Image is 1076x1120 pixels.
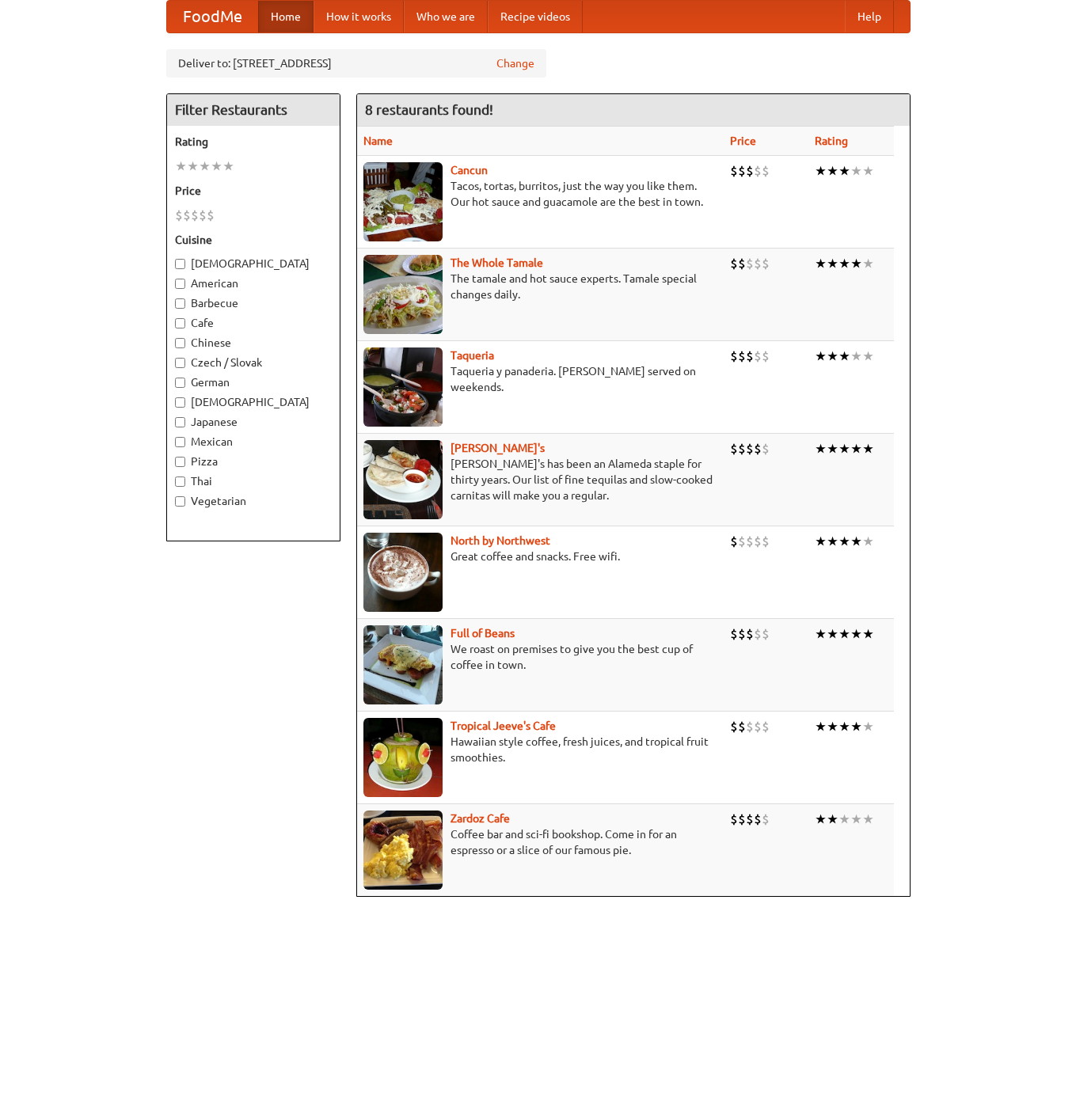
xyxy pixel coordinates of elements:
[363,718,443,797] img: jeeves.jpg
[746,718,754,735] li: $
[363,363,717,395] p: Taqueria y panaderia. [PERSON_NAME] served on weekends.
[815,255,827,272] li: ★
[451,627,515,640] b: Full of Beans
[175,454,332,469] label: Pizza
[175,232,332,248] h5: Cuisine
[815,135,848,147] a: Rating
[754,162,762,180] li: $
[175,183,332,199] h5: Price
[451,256,543,269] a: The Whole Tamale
[363,178,717,210] p: Tacos, tortas, burritos, just the way you like them. Our hot sauce and guacamole are the best in ...
[175,374,332,390] label: German
[404,1,488,32] a: Who we are
[738,625,746,643] li: $
[827,625,838,643] li: ★
[762,533,770,550] li: $
[862,347,874,365] li: ★
[314,1,404,32] a: How it works
[363,135,393,147] a: Name
[862,718,874,735] li: ★
[166,49,546,78] div: Deliver to: [STREET_ADDRESS]
[838,811,850,828] li: ★
[850,811,862,828] li: ★
[815,162,827,180] li: ★
[746,533,754,550] li: $
[175,315,332,331] label: Cafe
[175,496,185,507] input: Vegetarian
[746,811,754,828] li: $
[363,549,717,564] p: Great coffee and snacks. Free wifi.
[762,255,770,272] li: $
[850,625,862,643] li: ★
[754,255,762,272] li: $
[827,718,838,735] li: ★
[365,102,493,117] ng-pluralize: 8 restaurants found!
[827,533,838,550] li: ★
[862,440,874,457] li: ★
[738,718,746,735] li: $
[175,355,332,370] label: Czech / Slovak
[738,347,746,365] li: $
[175,318,185,328] input: Cafe
[827,440,838,457] li: ★
[451,719,556,732] b: Tropical Jeeve's Cafe
[175,397,185,408] input: [DEMOGRAPHIC_DATA]
[738,533,746,550] li: $
[827,162,838,180] li: ★
[199,207,207,224] li: $
[738,255,746,272] li: $
[175,394,332,410] label: [DEMOGRAPHIC_DATA]
[175,158,187,175] li: ★
[754,347,762,365] li: $
[746,440,754,457] li: $
[451,812,510,825] a: Zardoz Cafe
[363,440,443,519] img: pedros.jpg
[815,718,827,735] li: ★
[827,255,838,272] li: ★
[175,457,185,467] input: Pizza
[862,533,874,550] li: ★
[862,162,874,180] li: ★
[762,811,770,828] li: $
[175,259,185,269] input: [DEMOGRAPHIC_DATA]
[862,811,874,828] li: ★
[738,440,746,457] li: $
[746,162,754,180] li: $
[730,347,738,365] li: $
[862,625,874,643] li: ★
[730,162,738,180] li: $
[222,158,234,175] li: ★
[838,718,850,735] li: ★
[175,473,332,489] label: Thai
[762,347,770,365] li: $
[451,534,550,547] a: North by Northwest
[451,349,494,362] a: Taqueria
[183,207,191,224] li: $
[746,255,754,272] li: $
[862,255,874,272] li: ★
[815,440,827,457] li: ★
[838,347,850,365] li: ★
[175,476,185,487] input: Thai
[363,641,717,673] p: We roast on premises to give you the best cup of coffee in town.
[167,1,258,32] a: FoodMe
[762,162,770,180] li: $
[363,347,443,427] img: taqueria.jpg
[175,338,185,348] input: Chinese
[175,434,332,450] label: Mexican
[827,811,838,828] li: ★
[850,533,862,550] li: ★
[175,207,183,224] li: $
[762,625,770,643] li: $
[175,493,332,509] label: Vegetarian
[258,1,314,32] a: Home
[738,811,746,828] li: $
[363,533,443,612] img: north.jpg
[187,158,199,175] li: ★
[838,533,850,550] li: ★
[175,295,332,311] label: Barbecue
[850,255,862,272] li: ★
